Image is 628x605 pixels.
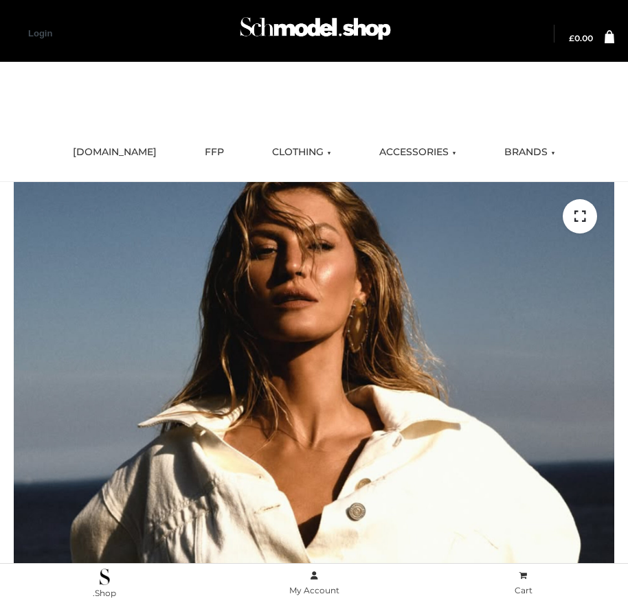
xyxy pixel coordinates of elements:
a: [DOMAIN_NAME] [63,137,167,168]
a: My Account [210,568,419,599]
a: Schmodel Admin 964 [234,12,394,56]
a: £0.00 [569,34,593,43]
a: FFP [194,137,234,168]
span: My Account [289,585,339,595]
span: £ [569,33,574,43]
a: ACCESSORIES [369,137,467,168]
span: .Shop [93,588,116,598]
img: Schmodel Admin 964 [236,8,394,56]
a: Cart [418,568,628,599]
a: CLOTHING [262,137,341,168]
a: Login [28,28,52,38]
img: .Shop [100,569,110,585]
bdi: 0.00 [569,33,593,43]
a: BRANDS [494,137,565,168]
span: Cart [515,585,532,595]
